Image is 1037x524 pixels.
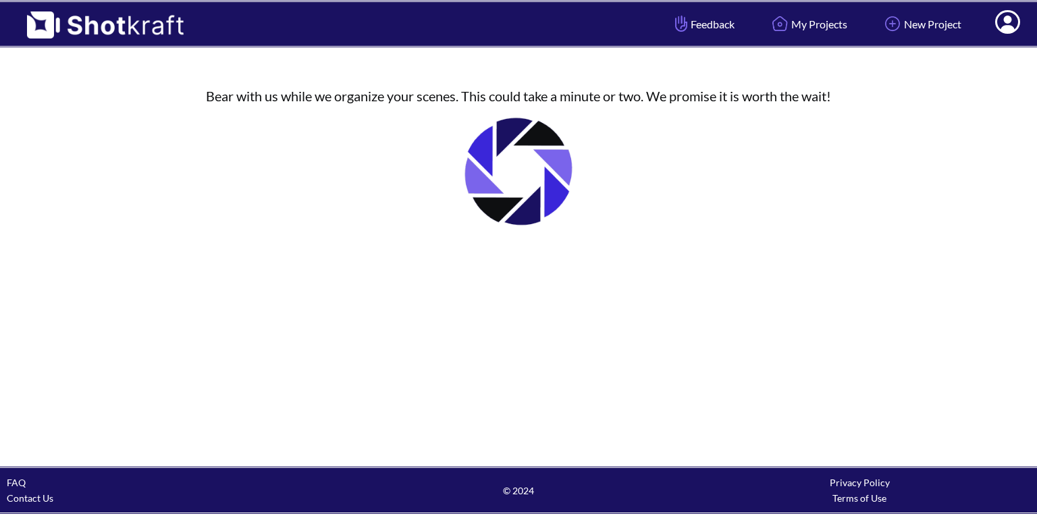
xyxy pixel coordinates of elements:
img: Home Icon [768,12,791,35]
a: FAQ [7,477,26,488]
span: © 2024 [348,483,689,498]
img: Loading.. [451,104,586,239]
div: Privacy Policy [689,475,1030,490]
img: Add Icon [881,12,904,35]
img: Hand Icon [672,12,691,35]
div: Terms of Use [689,490,1030,506]
span: Feedback [672,16,735,32]
a: My Projects [758,6,857,42]
a: New Project [871,6,972,42]
a: Contact Us [7,492,53,504]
